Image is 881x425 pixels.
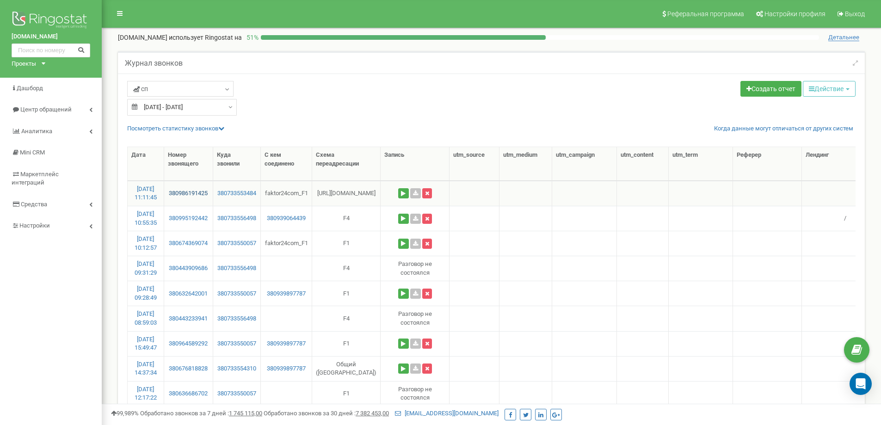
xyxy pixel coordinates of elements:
[168,289,209,298] a: 380632642001
[12,60,36,68] div: Проекты
[128,147,164,181] th: Дата
[135,185,157,201] a: [DATE] 11:11:45
[422,214,432,224] button: Удалить запись
[422,239,432,249] button: Удалить запись
[217,314,257,323] a: 380733556498
[135,336,157,351] a: [DATE] 15:49:47
[740,81,801,97] a: Создать отчет
[168,239,209,248] a: 380674369074
[264,410,389,417] span: Обработано звонков за 30 дней :
[135,260,157,276] a: [DATE] 09:31:29
[229,410,262,417] u: 1 745 115,00
[265,214,308,223] a: 380939064439
[217,264,257,273] a: 380733556498
[312,281,381,306] td: F1
[265,339,308,348] a: 380939897787
[261,147,312,181] th: С кем соединено
[422,363,432,374] button: Удалить запись
[168,189,209,198] a: 380986191425
[312,206,381,231] td: F4
[217,214,257,223] a: 380733556498
[169,34,242,41] span: использует Ringostat на
[217,239,257,248] a: 380733550057
[127,125,224,132] a: Посмотреть cтатистику звонков
[168,314,209,323] a: 380443233941
[422,188,432,198] button: Удалить запись
[261,231,312,256] td: faktor24com_F1
[312,181,381,206] td: [URL][DOMAIN_NAME]
[312,306,381,331] td: F4
[118,33,242,42] p: [DOMAIN_NAME]
[127,81,234,97] a: сп
[410,188,421,198] a: Скачать
[312,147,381,181] th: Схема переадресации
[499,147,553,181] th: utm_medium
[265,289,308,298] a: 380939897787
[552,147,617,181] th: utm_campaign
[217,189,257,198] a: 380733553484
[168,389,209,398] a: 380636686702
[135,386,157,401] a: [DATE] 12:17:22
[217,289,257,298] a: 380733550057
[135,235,157,251] a: [DATE] 10:12:57
[410,214,421,224] a: Скачать
[410,239,421,249] a: Скачать
[217,389,257,398] a: 380733550057
[19,222,50,229] span: Настройки
[312,356,381,381] td: Общий ([GEOGRAPHIC_DATA])
[213,147,261,181] th: Куда звонили
[12,43,90,57] input: Поиск по номеру
[764,10,826,18] span: Настройки профиля
[21,128,52,135] span: Аналитика
[381,256,450,281] td: Разговор не состоялся
[135,310,157,326] a: [DATE] 08:59:03
[242,33,261,42] p: 51 %
[410,363,421,374] a: Скачать
[140,410,262,417] span: Обработано звонков за 7 дней :
[714,124,853,133] a: Когда данные могут отличаться от других систем
[312,331,381,356] td: F1
[217,339,257,348] a: 380733550057
[12,171,59,186] span: Маркетплейс интеграций
[410,339,421,349] a: Скачать
[381,306,450,331] td: Разговор не состоялся
[164,147,213,181] th: Номер звонящего
[20,149,45,156] span: Mini CRM
[450,147,499,181] th: utm_source
[410,289,421,299] a: Скачать
[803,81,856,97] button: Действие
[20,106,72,113] span: Центр обращений
[422,339,432,349] button: Удалить запись
[21,201,47,208] span: Средства
[381,147,450,181] th: Запись
[135,210,157,226] a: [DATE] 10:55:35
[17,85,43,92] span: Дашборд
[844,215,846,222] span: /
[617,147,669,181] th: utm_content
[133,84,148,93] span: сп
[312,256,381,281] td: F4
[12,9,90,32] img: Ringostat logo
[261,181,312,206] td: faktor24com_F1
[356,410,389,417] u: 7 382 453,00
[135,361,157,376] a: [DATE] 14:37:34
[850,373,872,395] div: Open Intercom Messenger
[828,34,859,41] span: Детальнее
[312,381,381,406] td: F1
[845,10,865,18] span: Выход
[168,214,209,223] a: 380995192442
[217,364,257,373] a: 380733554310
[669,147,733,181] th: utm_term
[667,10,744,18] span: Реферальная программа
[168,364,209,373] a: 380676818828
[381,381,450,406] td: Разговор не состоялся
[733,147,802,181] th: Реферер
[422,289,432,299] button: Удалить запись
[168,339,209,348] a: 380964589292
[111,410,139,417] span: 99,989%
[12,32,90,41] a: [DOMAIN_NAME]
[125,59,183,68] h5: Журнал звонков
[168,264,209,273] a: 380443909686
[135,285,157,301] a: [DATE] 09:28:49
[265,364,308,373] a: 380939897787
